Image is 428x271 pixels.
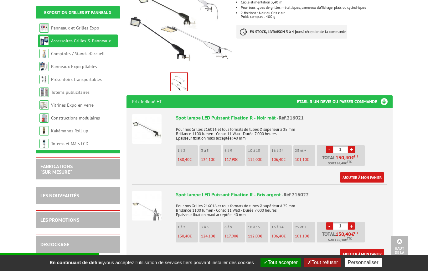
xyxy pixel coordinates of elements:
p: Pour nos Grilles 216016 et tous formats de tubes Ø supérieur à 25 mm Brillance 1100 lumen - Conso... [176,123,387,141]
sup: HT [354,154,358,158]
p: 3 à 5 [201,225,221,229]
a: DESTOCKAGE [40,241,69,247]
p: 25 et + [295,148,315,153]
span: 106,40 [271,157,283,162]
img: Totems publicitaires [39,88,49,97]
div: Spot lampe LED Puissant Fixation R - Noir mât - [176,114,387,121]
a: Constructions modulaires [51,115,100,121]
a: Exposition Grilles et Panneaux [44,10,111,15]
p: 6 à 9 [224,148,245,153]
span: Soit € [328,237,352,242]
img: Spot lampe LED Puissant Fixation R - Noir mât [132,114,162,144]
span: Réf.216021 [279,114,304,121]
a: + [348,146,355,153]
span: € [351,155,354,160]
p: 16 à 24 [271,148,292,153]
span: Réf.216022 [284,191,309,198]
a: - [326,222,333,230]
li: Pour tous types de grilles métalliques, panneaux d’affichage, plats ou cylindriques [241,6,392,9]
p: 3 à 5 [201,148,221,153]
img: Spot lampe LED Puissant Fixation R - Gris argent [132,191,162,221]
span: 156,48 [335,161,345,166]
img: Panneaux et Grilles Expo [39,23,49,33]
img: spots_lumineux_noir_gris_led_216021_216022_216025_216026.jpg [171,73,187,93]
p: € [295,234,315,238]
sup: TTC [347,237,352,240]
img: Accessoires Grilles & Panneaux [39,36,49,45]
a: Comptoirs / Stands d'accueil [51,51,105,56]
a: Ajouter à mon panier [340,172,384,183]
button: Tout accepter [260,258,301,267]
span: 112,00 [248,233,260,239]
p: € [248,157,268,162]
p: 6 à 9 [224,225,245,229]
img: Constructions modulaires [39,113,49,123]
p: € [201,234,221,238]
p: € [224,157,245,162]
p: 1 à 2 [178,225,198,229]
span: 106,40 [271,233,283,239]
p: € [178,157,198,162]
span: 101,10 [295,233,307,239]
p: 1 à 2 [178,148,198,153]
a: Présentoirs transportables [51,77,102,82]
p: € [271,234,292,238]
p: € [201,157,221,162]
img: Vitrines Expo en verre [39,100,49,110]
p: 10 à 15 [248,225,268,229]
span: 130,40 [336,155,351,160]
a: LES PROMOTIONS [40,217,79,223]
span: 130,40 [178,233,189,239]
span: 101,10 [295,157,307,162]
span: 130,40 [178,157,189,162]
button: Tout refuser [304,258,341,267]
p: Total [318,231,365,242]
a: Totems publicitaires [51,89,90,95]
span: € [351,231,354,236]
a: Panneaux Expo pliables [51,64,97,69]
span: Soit € [328,161,352,166]
span: vous acceptez l'utilisation de services tiers pouvant installer des cookies [46,260,257,265]
p: Prix indiqué HT [132,95,162,108]
p: 16 à 24 [271,225,292,229]
a: FABRICATIONS"Sur Mesure" [40,163,73,175]
sup: HT [354,231,358,235]
img: Kakémonos Roll-up [39,126,49,135]
li: Câble alimentation 3,40 m [241,0,392,4]
a: LES NOUVEAUTÉS [40,192,79,199]
a: - [326,146,333,153]
a: Kakémonos Roll-up [51,128,88,134]
p: 25 et + [295,225,315,229]
p: € [248,234,268,238]
img: Présentoirs transportables [39,75,49,84]
p: à réception de la commande [236,25,347,39]
p: € [224,234,245,238]
span: 156,48 [335,237,345,242]
a: Accessoires Grilles & Panneaux [51,38,111,44]
p: Total [318,155,365,166]
sup: TTC [347,160,352,163]
p: € [178,234,198,238]
a: Haut de la page [391,236,408,262]
strong: En continuant de défiler, [49,260,104,265]
p: € [295,157,315,162]
a: Panneaux et Grilles Expo [51,25,99,31]
a: Vitrines Expo en verre [51,102,94,108]
strong: EN STOCK, LIVRAISON 3 à 4 jours [250,29,302,34]
p: Pour nos Grilles 216016 et tous formats de tubes Ø supérieur à 25 mm Brillance 1100 lumen - Conso... [176,199,387,217]
button: Personnaliser (fenêtre modale) [345,258,382,267]
p: 10 à 15 [248,148,268,153]
p: € [271,157,292,162]
span: 124,10 [201,233,213,239]
a: Totems et Mâts LCD [51,141,88,146]
span: 112,00 [248,157,260,162]
img: Totems et Mâts LCD [39,139,49,148]
a: Ajouter à mon panier [340,249,384,259]
span: 117,90 [224,157,236,162]
span: 130,40 [336,231,351,236]
img: Panneaux Expo pliables [39,62,49,71]
span: 117,90 [224,233,236,239]
p: 2 finitions : Noir ou Gris clair Poids complet : 400 g [241,11,392,19]
h3: Etablir un devis ou passer commande [297,95,393,108]
span: 124,10 [201,157,213,162]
